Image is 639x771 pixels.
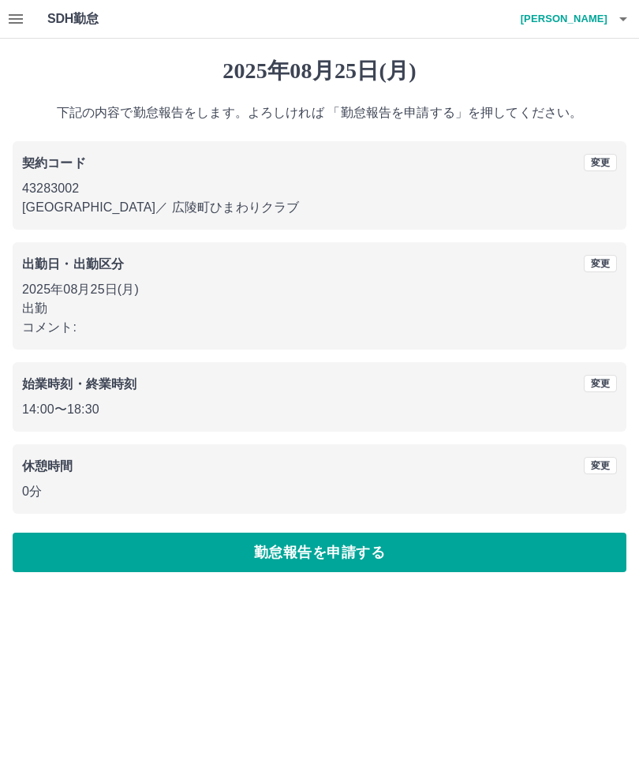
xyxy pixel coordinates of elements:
button: 勤怠報告を申請する [13,533,626,572]
p: 下記の内容で勤怠報告をします。よろしければ 「勤怠報告を申請する」を押してください。 [13,103,626,122]
p: 2025年08月25日(月) [22,280,617,299]
button: 変更 [584,154,617,171]
p: 出勤 [22,299,617,318]
button: 変更 [584,457,617,474]
h1: 2025年08月25日(月) [13,58,626,84]
button: 変更 [584,255,617,272]
b: 始業時刻・終業時刻 [22,377,136,391]
p: 43283002 [22,179,617,198]
p: 14:00 〜 18:30 [22,400,617,419]
p: 0分 [22,482,617,501]
button: 変更 [584,375,617,392]
b: 休憩時間 [22,459,73,473]
p: [GEOGRAPHIC_DATA] ／ 広陵町ひまわりクラブ [22,198,617,217]
b: 出勤日・出勤区分 [22,257,124,271]
b: 契約コード [22,156,86,170]
p: コメント: [22,318,617,337]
